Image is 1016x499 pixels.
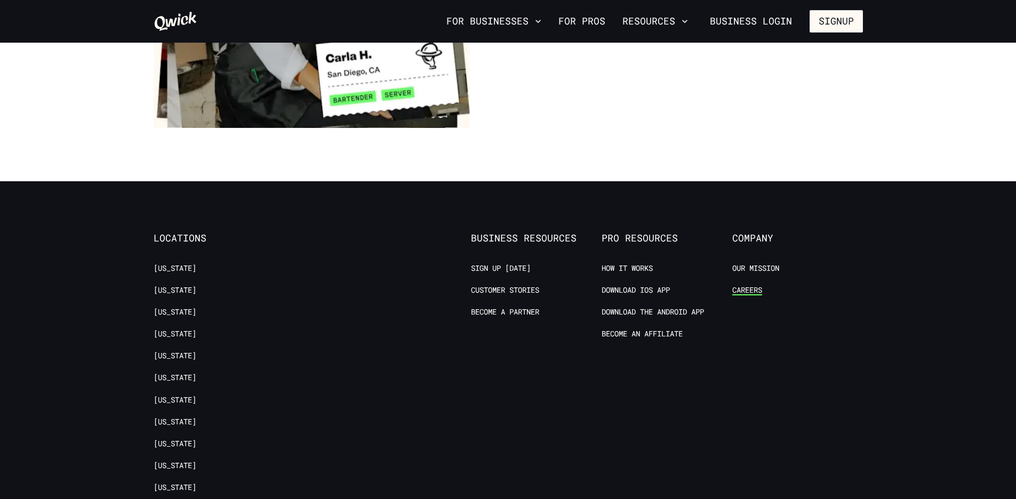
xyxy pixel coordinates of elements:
a: Download the Android App [602,307,704,317]
button: Resources [618,12,692,30]
a: Careers [732,285,762,295]
a: [US_STATE] [154,461,196,471]
a: Sign up [DATE] [471,263,531,273]
a: [US_STATE] [154,395,196,405]
span: Locations [154,232,284,244]
a: [US_STATE] [154,373,196,383]
a: Customer stories [471,285,539,295]
a: Become a Partner [471,307,539,317]
a: How it Works [602,263,653,273]
a: [US_STATE] [154,329,196,339]
a: Download IOS App [602,285,670,295]
button: Signup [810,10,863,33]
span: Company [732,232,863,244]
button: For Businesses [442,12,546,30]
a: [US_STATE] [154,263,196,273]
a: [US_STATE] [154,439,196,449]
a: Our Mission [732,263,779,273]
a: [US_STATE] [154,285,196,295]
span: Pro Resources [602,232,732,244]
a: [US_STATE] [154,417,196,427]
span: Business Resources [471,232,602,244]
a: Become an Affiliate [602,329,683,339]
a: [US_STATE] [154,307,196,317]
a: [US_STATE] [154,482,196,493]
a: [US_STATE] [154,351,196,361]
a: For Pros [554,12,610,30]
a: Business Login [701,10,801,33]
